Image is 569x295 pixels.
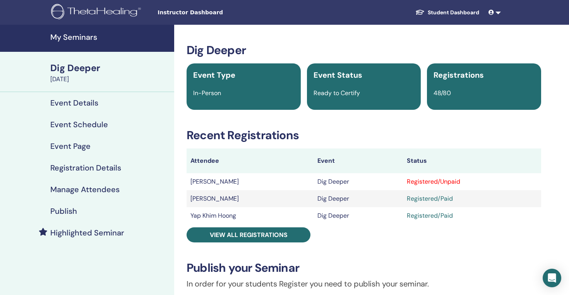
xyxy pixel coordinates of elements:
span: Event Status [314,70,362,80]
span: In-Person [193,89,221,97]
h4: Publish [50,206,77,216]
img: graduation-cap-white.svg [415,9,425,15]
div: Registered/Unpaid [407,177,537,186]
div: Open Intercom Messenger [543,269,561,287]
td: Yap Khim Hoong [187,207,314,224]
div: [DATE] [50,75,170,84]
span: View all registrations [210,231,288,239]
span: Ready to Certify [314,89,360,97]
h3: Dig Deeper [187,43,541,57]
span: Registrations [434,70,484,80]
td: Dig Deeper [314,173,403,190]
p: In order for your students Register you need to publish your seminar. [187,278,541,290]
a: Dig Deeper[DATE] [46,61,174,84]
h3: Recent Registrations [187,128,541,142]
div: Registered/Paid [407,211,537,220]
div: Registered/Paid [407,194,537,203]
span: 48/80 [434,89,451,97]
h3: Publish your Seminar [187,261,541,275]
th: Attendee [187,148,314,173]
h4: Manage Attendees [50,185,120,194]
a: Student Dashboard [409,5,485,20]
th: Event [314,148,403,173]
td: [PERSON_NAME] [187,173,314,190]
td: Dig Deeper [314,207,403,224]
h4: Highlighted Seminar [50,228,124,237]
span: Event Type [193,70,235,80]
h4: My Seminars [50,32,170,42]
a: View all registrations [187,227,310,242]
td: Dig Deeper [314,190,403,207]
h4: Event Schedule [50,120,108,129]
h4: Registration Details [50,163,121,172]
span: Instructor Dashboard [158,9,274,17]
td: [PERSON_NAME] [187,190,314,207]
th: Status [403,148,541,173]
div: Dig Deeper [50,61,170,75]
h4: Event Details [50,98,98,107]
img: logo.png [51,4,144,21]
h4: Event Page [50,142,91,151]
